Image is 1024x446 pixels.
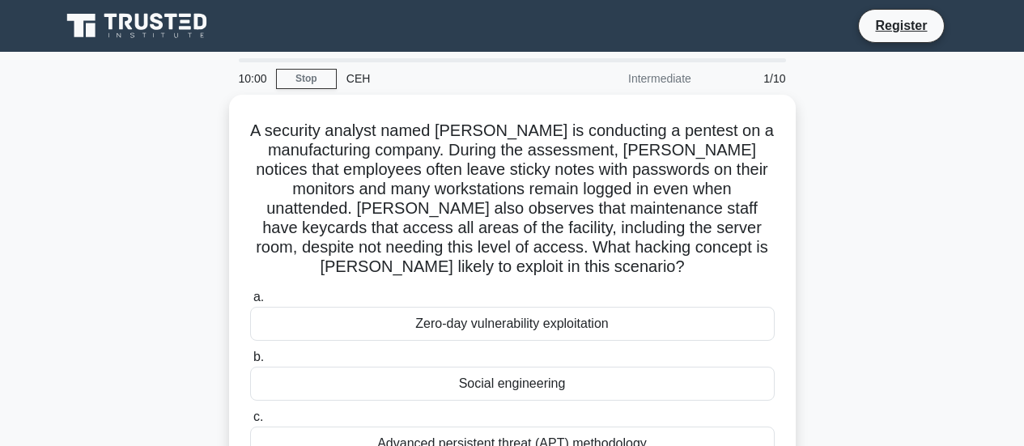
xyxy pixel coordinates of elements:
[559,62,701,95] div: Intermediate
[229,62,276,95] div: 10:00
[253,410,263,423] span: c.
[865,15,937,36] a: Register
[276,69,337,89] a: Stop
[249,121,776,278] h5: A security analyst named [PERSON_NAME] is conducting a pentest on a manufacturing company. During...
[701,62,796,95] div: 1/10
[250,307,775,341] div: Zero-day vulnerability exploitation
[253,290,264,304] span: a.
[253,350,264,363] span: b.
[250,367,775,401] div: Social engineering
[337,62,559,95] div: CEH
